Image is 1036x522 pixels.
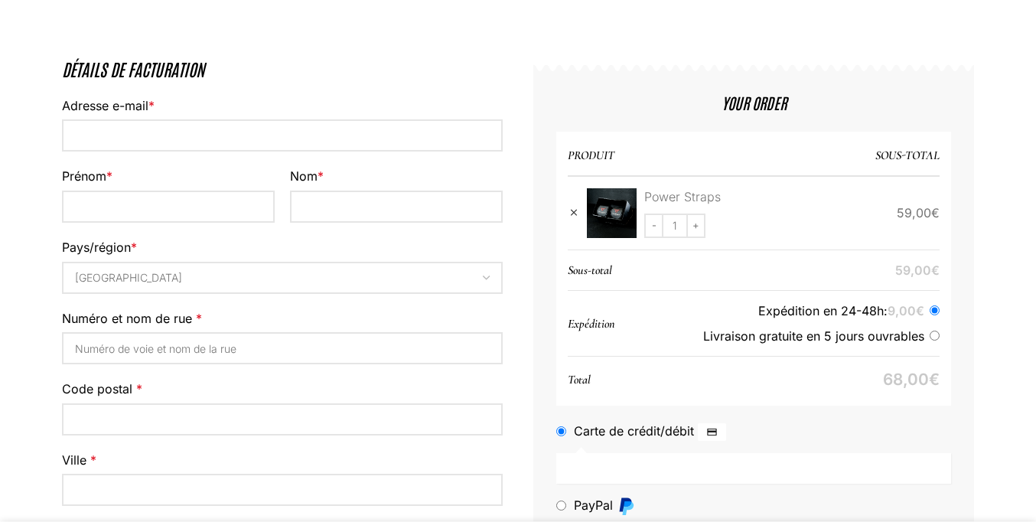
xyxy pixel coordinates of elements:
label: Carte de crédit/débit [574,423,730,439]
input: + [686,214,705,238]
img: Power Straps [587,188,637,238]
bdi: 59,00 [897,205,940,220]
th: Sous-total [568,250,620,290]
span: Suisse [64,263,501,292]
h3: Détails de facturation [62,57,503,81]
label: PayPal [574,498,639,513]
bdi: 59,00 [895,263,940,278]
span: € [929,370,940,389]
label: Ville [62,451,503,471]
label: Numéro et nom de rue [62,309,503,329]
bdi: 9,00 [888,303,924,318]
a: Remove this item [564,204,583,223]
span: € [916,303,924,318]
span: Power Straps [644,188,721,205]
input: Quantité de produits [663,214,686,238]
th: Produit [568,135,754,175]
label: Adresse e-mail [62,96,503,116]
th: Total [568,360,598,400]
label: Pays/région [62,238,503,258]
label: Prénom [62,167,275,187]
h4: YOUR ORDER [722,92,787,113]
img: Carte de crédit/débit [698,423,726,442]
label: Livraison gratuite en 5 jours ouvrables [632,328,940,344]
span: € [931,263,940,278]
label: Expédition en 24-48h: [632,302,940,319]
th: Expédition [568,304,623,344]
label: Code postal [62,380,503,400]
span: Pays/région [62,262,503,294]
label: Nom [290,167,503,187]
input: Numéro de voie et nom de la rue [62,332,503,364]
img: PayPal [617,497,635,515]
span: € [931,205,940,220]
input: - [644,214,663,238]
bdi: 68,00 [883,370,940,389]
th: Sous-total [754,135,940,175]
